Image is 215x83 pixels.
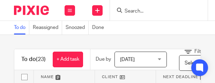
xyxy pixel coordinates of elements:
a: To do [14,21,29,35]
a: Done [92,21,107,35]
p: Due by [96,56,111,63]
span: [DATE] [120,57,135,62]
a: Reassigned [33,21,62,35]
input: Search [124,8,187,15]
a: Snoozed [66,21,89,35]
a: + Add task [53,52,83,67]
img: Pixie [14,6,49,15]
h1: To do [21,56,46,63]
span: (23) [36,56,46,62]
span: Filter [194,49,206,54]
